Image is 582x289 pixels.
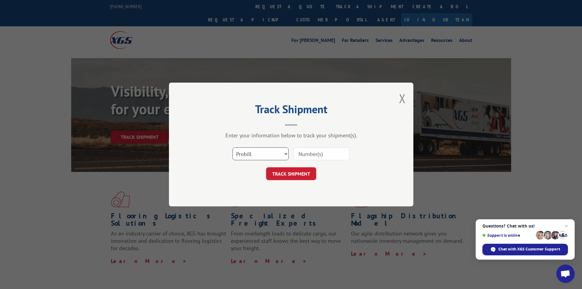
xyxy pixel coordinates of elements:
input: Number(s) [293,147,350,160]
div: Open chat [556,265,575,283]
div: Enter your information below to track your shipment(s). [199,132,383,139]
span: Chat with XGS Customer Support [498,246,560,252]
span: Support is online [482,233,534,238]
button: Close modal [399,90,406,106]
h2: Track Shipment [199,105,383,117]
span: Close chat [563,222,570,230]
span: Questions? Chat with us! [482,224,568,228]
div: Chat with XGS Customer Support [482,244,568,255]
button: TRACK SHIPMENT [266,167,316,180]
